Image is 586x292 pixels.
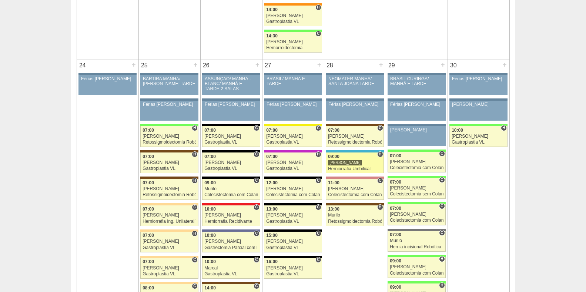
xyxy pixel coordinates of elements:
[264,73,322,75] div: Key: Aviso
[140,229,198,232] div: Key: Bartira
[202,229,260,232] div: Key: Vila Nova Star
[266,140,320,145] div: Gastroplastia VL
[390,179,401,185] span: 07:00
[326,73,384,75] div: Key: Aviso
[140,152,198,173] a: H 07:00 [PERSON_NAME] Gastroplastia VL
[326,98,384,101] div: Key: Aviso
[448,60,459,71] div: 30
[204,233,216,238] span: 10:00
[143,285,154,291] span: 08:00
[204,180,216,185] span: 09:00
[202,98,260,101] div: Key: Aviso
[143,219,196,224] div: Herniorrafia Ing. Unilateral VL
[328,134,382,139] div: [PERSON_NAME]
[202,124,260,126] div: Key: Blanc
[316,60,322,70] div: +
[204,166,258,171] div: Gastroplastia VL
[143,160,196,165] div: [PERSON_NAME]
[266,187,320,191] div: [PERSON_NAME]
[388,178,445,199] a: C 07:00 [PERSON_NAME] Colecistectomia sem Colangiografia VL
[326,179,384,199] a: C 11:00 [PERSON_NAME] Colecistectomia com Colangiografia VL
[143,239,196,244] div: [PERSON_NAME]
[202,205,260,226] a: C 10:00 [PERSON_NAME] Herniorrafia Recidivante
[202,177,260,179] div: Key: Blanc
[266,266,320,271] div: [PERSON_NAME]
[266,160,320,165] div: [PERSON_NAME]
[192,178,197,184] span: Hospital
[328,128,339,133] span: 07:00
[204,128,216,133] span: 07:00
[264,152,322,173] a: H 07:00 [PERSON_NAME] Gastroplastia VL
[388,73,445,75] div: Key: Aviso
[140,98,198,101] div: Key: Aviso
[143,77,196,86] div: BARTIRA MANHÃ/ [PERSON_NAME] TARDE
[254,151,259,157] span: Consultório
[377,125,383,131] span: Consultório
[315,31,321,37] span: Consultório
[328,140,382,145] div: Retossigmoidectomia Robótica
[266,19,320,24] div: Gastroplastia VL
[202,152,260,173] a: C 07:00 [PERSON_NAME] Gastroplastia VL
[377,204,383,210] span: Hospital
[315,231,321,236] span: Consultório
[140,124,198,126] div: Key: Brasil
[202,73,260,75] div: Key: Aviso
[264,30,322,32] div: Key: Brasil
[266,213,320,218] div: [PERSON_NAME]
[140,101,198,121] a: Férias [PERSON_NAME]
[266,40,320,44] div: [PERSON_NAME]
[266,272,320,276] div: Gastroplastia VL
[140,126,198,147] a: H 07:00 [PERSON_NAME] Retossigmoidectomia Robótica
[140,282,198,284] div: Key: Bartira
[205,77,258,91] div: ASSUNÇÃO/ MANHÃ -BLANC/ MANHÃ E TARDE 2 SALAS
[388,75,445,95] a: BRASIL CURINGA/ MANHÃ E TARDE
[328,77,381,86] div: NEOMATER MANHÃ/ SANTA JOANA TARDE
[388,98,445,101] div: Key: Aviso
[377,151,383,157] span: Hospital
[315,4,321,10] span: Hospital
[264,98,322,101] div: Key: Aviso
[452,102,505,107] div: [PERSON_NAME]
[267,77,319,86] div: BRASIL/ MANHÃ E TARDE
[326,177,384,179] div: Key: Santa Helena
[254,257,259,263] span: Consultório
[452,128,463,133] span: 10:00
[204,245,258,250] div: Gastrectomia Parcial com Linfadenectomia
[143,192,196,197] div: Retossigmoidectomia Robótica
[192,231,197,236] span: Hospital
[202,256,260,258] div: Key: Blanc
[390,160,443,164] div: [PERSON_NAME]
[192,257,197,263] span: Consultório
[267,102,319,107] div: Férias [PERSON_NAME]
[143,187,196,191] div: [PERSON_NAME]
[202,179,260,199] a: C 09:00 Murilo Colecistectomia com Colangiografia VL
[143,272,196,276] div: Gastroplastia VL
[328,187,382,191] div: [PERSON_NAME]
[202,258,260,279] a: C 10:00 Marcal Gastroplastia VL
[315,178,321,184] span: Consultório
[264,205,322,226] a: C 13:00 [PERSON_NAME] Gastroplastia VL
[315,204,321,210] span: Consultório
[204,239,258,244] div: [PERSON_NAME]
[78,73,136,75] div: Key: Aviso
[266,134,320,139] div: [PERSON_NAME]
[266,166,320,171] div: Gastroplastia VL
[202,75,260,95] a: ASSUNÇÃO/ MANHÃ -BLANC/ MANHÃ E TARDE 2 SALAS
[328,219,382,224] div: Retossigmoidectomia Robótica
[254,231,259,236] span: Consultório
[328,207,339,212] span: 13:00
[449,126,507,147] a: H 10:00 [PERSON_NAME] Gastroplastia VL
[264,32,322,53] a: C 14:30 [PERSON_NAME] Hemorroidectomia
[204,187,258,191] div: Murilo
[502,60,508,70] div: +
[390,153,401,158] span: 07:00
[254,283,259,289] span: Consultório
[326,205,384,226] a: H 13:00 Murilo Retossigmoidectomia Robótica
[378,60,384,70] div: +
[439,256,445,262] span: Hospital
[202,232,260,252] a: C 10:00 [PERSON_NAME] Gastrectomia Parcial com Linfadenectomia
[204,272,258,276] div: Gastroplastia VL
[204,192,258,197] div: Colecistectomia com Colangiografia VL
[326,126,384,147] a: C 07:00 [PERSON_NAME] Retossigmoidectomia Robótica
[140,232,198,252] a: H 07:00 [PERSON_NAME] Gastroplastia VL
